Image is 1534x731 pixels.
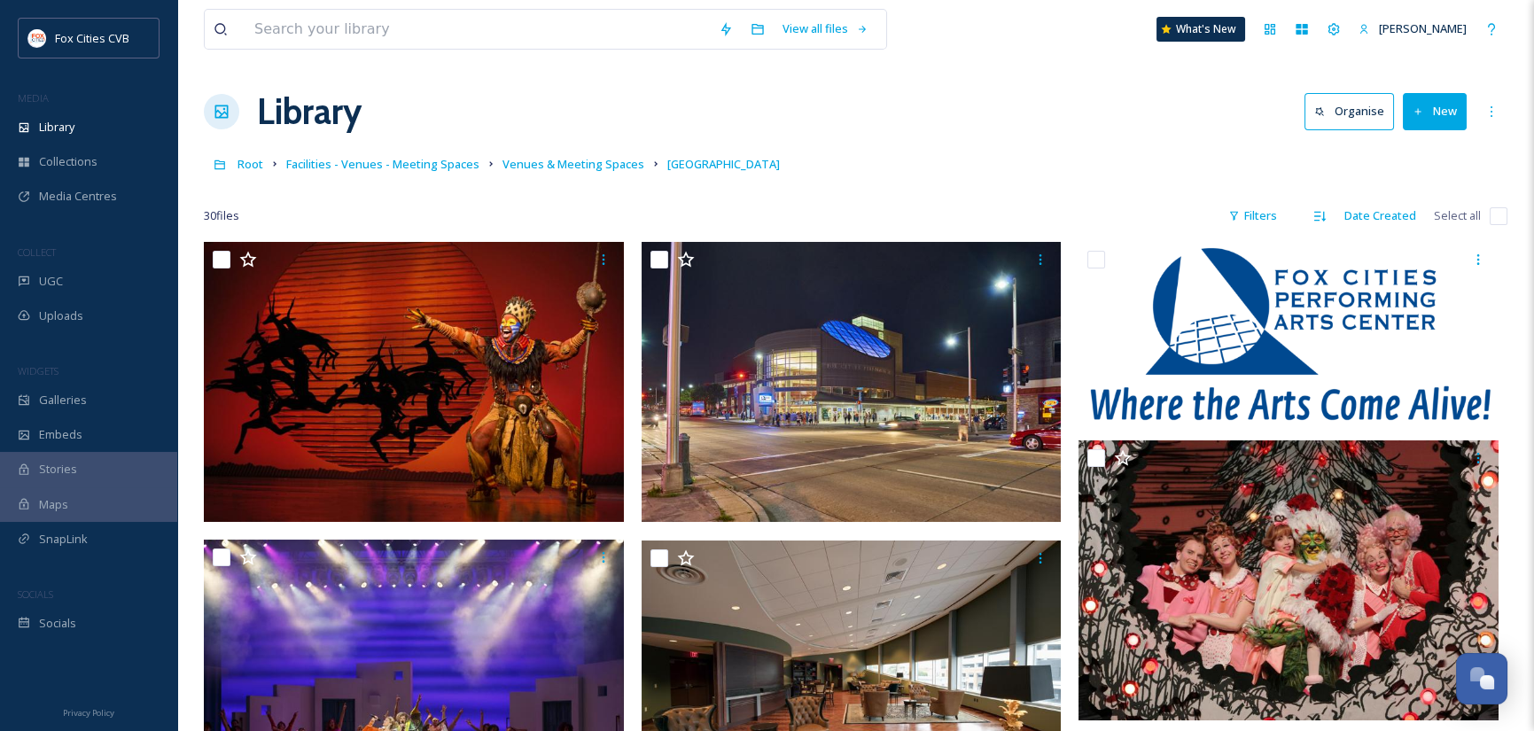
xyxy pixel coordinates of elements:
[18,245,56,259] span: COLLECT
[1350,12,1476,46] a: [PERSON_NAME]
[39,188,117,205] span: Media Centres
[1156,17,1245,42] a: What's New
[39,531,88,548] span: SnapLink
[1379,20,1467,36] span: [PERSON_NAME]
[257,85,362,138] a: Library
[204,242,624,522] img: FoxCitiesPAC_Lion King
[502,156,644,172] span: Venues & Meeting Spaces
[1304,93,1394,129] button: Organise
[39,307,83,324] span: Uploads
[1456,653,1507,704] button: Open Chat
[1434,207,1481,224] span: Select all
[237,153,263,175] a: Root
[39,615,76,632] span: Socials
[18,364,58,377] span: WIDGETS
[39,461,77,478] span: Stories
[39,426,82,443] span: Embeds
[28,29,46,47] img: images.png
[63,701,114,722] a: Privacy Policy
[39,273,63,290] span: UGC
[286,153,479,175] a: Facilities - Venues - Meeting Spaces
[39,153,97,170] span: Collections
[774,12,877,46] a: View all files
[18,587,53,601] span: SOCIALS
[245,10,710,49] input: Search your library
[39,119,74,136] span: Library
[286,156,479,172] span: Facilities - Venues - Meeting Spaces
[204,207,239,224] span: 30 file s
[63,707,114,719] span: Privacy Policy
[237,156,263,172] span: Root
[1078,242,1499,423] img: FoxCitiesPAC_logo
[39,496,68,513] span: Maps
[55,30,129,46] span: Fox Cities CVB
[667,156,780,172] span: [GEOGRAPHIC_DATA]
[39,392,87,408] span: Galleries
[642,242,1062,522] img: FoxCitiesPAC_exterior at night
[1335,198,1425,233] div: Date Created
[1219,198,1286,233] div: Filters
[502,153,644,175] a: Venues & Meeting Spaces
[667,153,780,175] a: [GEOGRAPHIC_DATA]
[1403,93,1467,129] button: New
[1078,440,1499,720] img: FoxCitiesPAC_GrinchLive.jpg
[18,91,49,105] span: MEDIA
